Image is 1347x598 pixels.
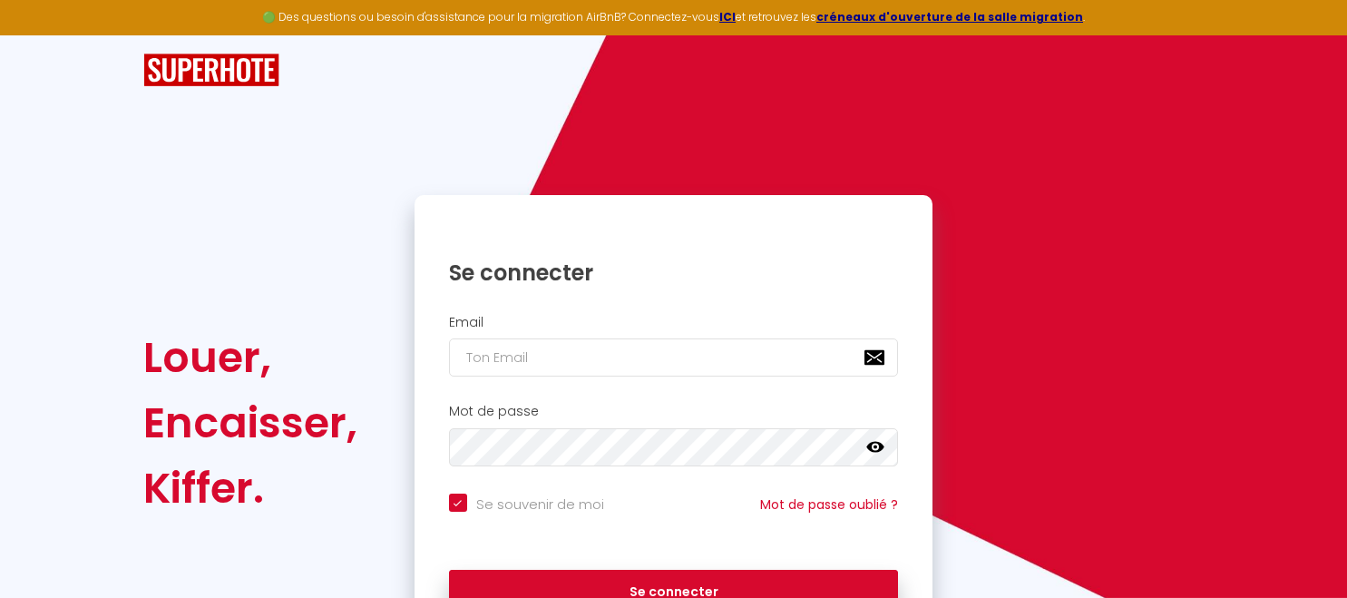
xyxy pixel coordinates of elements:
[760,495,898,514] a: Mot de passe oublié ?
[449,338,899,377] input: Ton Email
[449,404,899,419] h2: Mot de passe
[449,315,899,330] h2: Email
[143,325,357,390] div: Louer,
[719,9,736,25] a: ICI
[816,9,1083,25] a: créneaux d'ouverture de la salle migration
[143,456,357,521] div: Kiffer.
[143,390,357,456] div: Encaisser,
[143,54,279,87] img: SuperHote logo
[449,259,899,287] h1: Se connecter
